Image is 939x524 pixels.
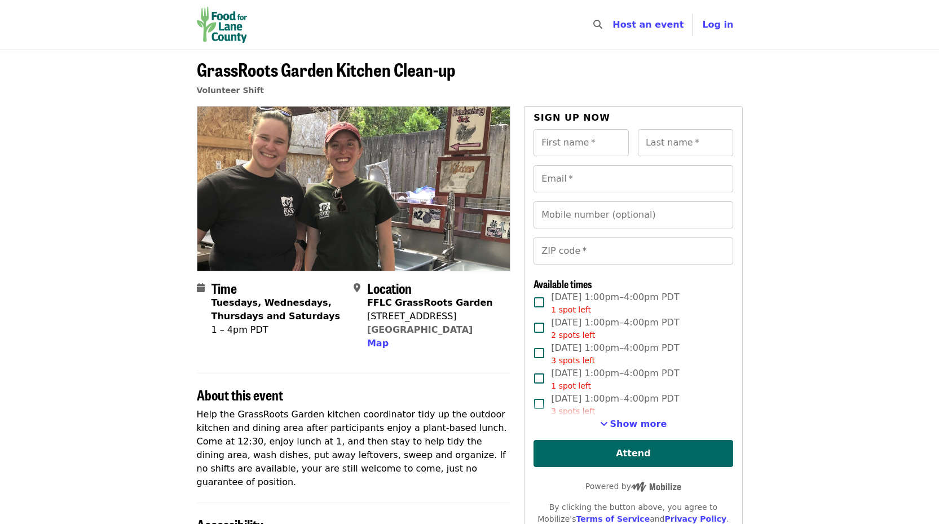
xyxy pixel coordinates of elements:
[600,417,667,431] button: See more timeslots
[534,129,629,156] input: First name
[534,440,733,467] button: Attend
[367,297,493,308] strong: FFLC GrassRoots Garden
[693,14,742,36] button: Log in
[551,367,679,392] span: [DATE] 1:00pm–4:00pm PDT
[551,407,595,416] span: 3 spots left
[551,341,679,367] span: [DATE] 1:00pm–4:00pm PDT
[631,482,681,492] img: Powered by Mobilize
[197,86,264,95] a: Volunteer Shift
[534,201,733,228] input: Mobile number (optional)
[197,283,205,293] i: calendar icon
[551,331,595,340] span: 2 spots left
[197,107,510,270] img: GrassRoots Garden Kitchen Clean-up organized by Food for Lane County
[197,408,511,489] p: Help the GrassRoots Garden kitchen coordinator tidy up the outdoor kitchen and dining area after ...
[354,283,360,293] i: map-marker-alt icon
[211,297,341,322] strong: Tuesdays, Wednesdays, Thursdays and Saturdays
[534,112,610,123] span: Sign up now
[551,316,679,341] span: [DATE] 1:00pm–4:00pm PDT
[197,385,283,404] span: About this event
[551,290,679,316] span: [DATE] 1:00pm–4:00pm PDT
[610,419,667,429] span: Show more
[664,514,726,523] a: Privacy Policy
[612,19,684,30] a: Host an event
[534,237,733,265] input: ZIP code
[585,482,681,491] span: Powered by
[609,11,618,38] input: Search
[702,19,733,30] span: Log in
[638,129,733,156] input: Last name
[367,324,473,335] a: [GEOGRAPHIC_DATA]
[534,165,733,192] input: Email
[576,514,650,523] a: Terms of Service
[534,276,592,291] span: Available times
[197,7,248,43] img: Food for Lane County - Home
[551,356,595,365] span: 3 spots left
[551,381,591,390] span: 1 spot left
[367,337,389,350] button: Map
[593,19,602,30] i: search icon
[551,392,679,417] span: [DATE] 1:00pm–4:00pm PDT
[197,56,456,82] span: GrassRoots Garden Kitchen Clean-up
[367,278,412,298] span: Location
[367,310,493,323] div: [STREET_ADDRESS]
[551,305,591,314] span: 1 spot left
[211,323,345,337] div: 1 – 4pm PDT
[211,278,237,298] span: Time
[367,338,389,349] span: Map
